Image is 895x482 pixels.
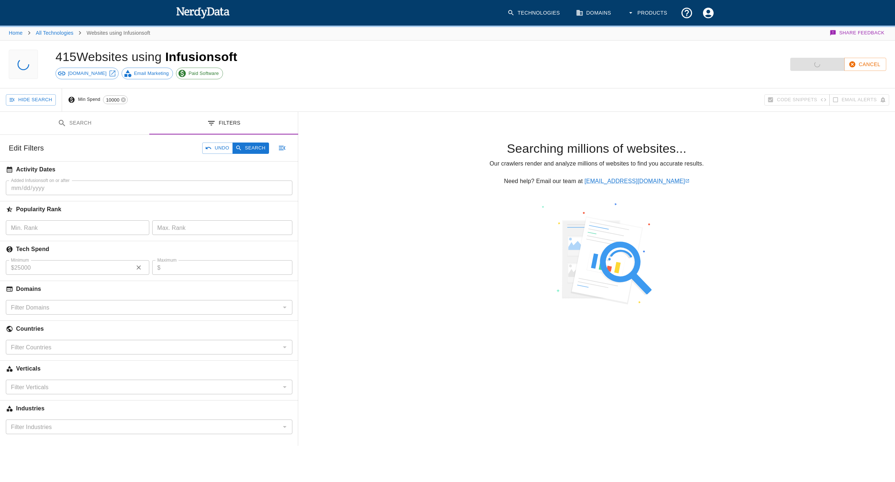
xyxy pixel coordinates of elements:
[233,143,269,154] button: Search
[698,2,719,24] button: Account Settings
[176,5,230,20] img: NerdyData.com
[829,26,886,40] button: Share Feedback
[64,70,111,77] span: [DOMAIN_NAME]
[152,260,293,275] div: $
[157,257,177,263] label: Maximum
[87,29,150,37] p: Websites using Infusionsoft
[9,30,23,36] a: Home
[11,177,70,183] label: Added Infusionsoft on or after
[36,30,73,36] a: All Technologies
[844,58,886,71] button: Cancel
[6,260,149,275] div: $
[55,50,237,64] h1: 415 Websites using
[130,70,173,77] span: Email Marketing
[103,95,128,104] div: 10000
[572,2,617,24] a: Domains
[122,68,173,79] a: Email Marketing
[11,257,29,263] label: Minimum
[184,70,223,77] span: Paid Software
[623,2,673,24] button: Products
[584,178,689,184] a: [EMAIL_ADDRESS][DOMAIN_NAME]
[503,2,566,24] a: Technologies
[6,94,56,106] button: Hide Search
[78,96,103,103] span: Min Spend
[676,2,698,24] button: Support and Documentation
[202,143,233,154] button: Undo
[149,112,299,135] button: Filters
[55,68,119,79] a: [DOMAIN_NAME]
[9,142,44,154] h6: Edit Filters
[310,141,883,156] h4: Searching millions of websites...
[103,96,122,104] span: 10000
[310,159,883,186] p: Our crawlers render and analyze millions of websites to find you accurate results. Need help? Ema...
[9,26,150,40] nav: breadcrumb
[165,50,238,64] span: Infusionsoft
